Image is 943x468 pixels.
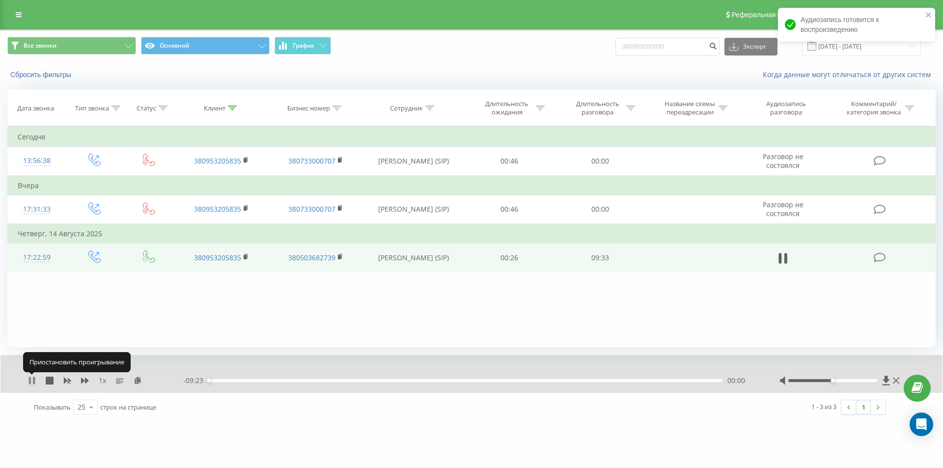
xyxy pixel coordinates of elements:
[910,413,933,436] div: Open Intercom Messenger
[362,244,464,272] td: [PERSON_NAME] (SIP)
[7,37,136,55] button: Все звонки
[8,127,936,147] td: Сегодня
[778,8,935,41] div: Аудиозапись готовится к воспроизведению
[763,152,804,170] span: Разговор не состоялся
[481,100,533,116] div: Длительность ожидания
[390,104,423,112] div: Сотрудник
[288,253,335,262] a: 380503682739
[555,147,645,176] td: 00:00
[207,379,211,383] div: Accessibility label
[464,195,555,224] td: 00:46
[831,379,834,383] div: Accessibility label
[293,42,314,49] span: График
[75,104,109,112] div: Тип звонка
[18,248,56,267] div: 17:22:59
[362,195,464,224] td: [PERSON_NAME] (SIP)
[287,104,330,112] div: Бизнес номер
[78,402,85,412] div: 25
[362,147,464,176] td: [PERSON_NAME] (SIP)
[811,402,836,412] div: 1 - 3 из 3
[763,70,936,79] a: Когда данные могут отличаться от других систем
[845,100,903,116] div: Комментарий/категория звонка
[141,37,270,55] button: Основной
[464,147,555,176] td: 00:46
[275,37,331,55] button: График
[137,104,156,112] div: Статус
[555,195,645,224] td: 00:00
[288,204,335,214] a: 380733000707
[194,156,241,165] a: 380953205835
[727,376,745,385] span: 00:00
[731,11,812,19] span: Реферальная программа
[925,11,932,20] button: close
[17,104,54,112] div: Дата звонка
[194,253,241,262] a: 380953205835
[204,104,225,112] div: Клиент
[763,200,804,218] span: Разговор не состоялся
[288,156,335,165] a: 380733000707
[8,224,936,244] td: Четверг, 14 Августа 2025
[183,376,208,385] span: - 09:23
[571,100,624,116] div: Длительность разговора
[724,38,777,55] button: Экспорт
[7,70,76,79] button: Сбросить фильтры
[100,403,156,412] span: строк на странице
[664,100,716,116] div: Название схемы переадресации
[555,244,645,272] td: 09:33
[99,376,106,385] span: 1 x
[194,204,241,214] a: 380953205835
[615,38,720,55] input: Поиск по номеру
[464,244,555,272] td: 00:26
[24,42,56,50] span: Все звонки
[34,403,71,412] span: Показывать
[23,352,131,372] div: Приостановить проигрывание
[18,200,56,219] div: 17:31:33
[754,100,818,116] div: Аудиозапись разговора
[18,151,56,170] div: 13:56:38
[856,400,871,414] a: 1
[8,176,936,195] td: Вчера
